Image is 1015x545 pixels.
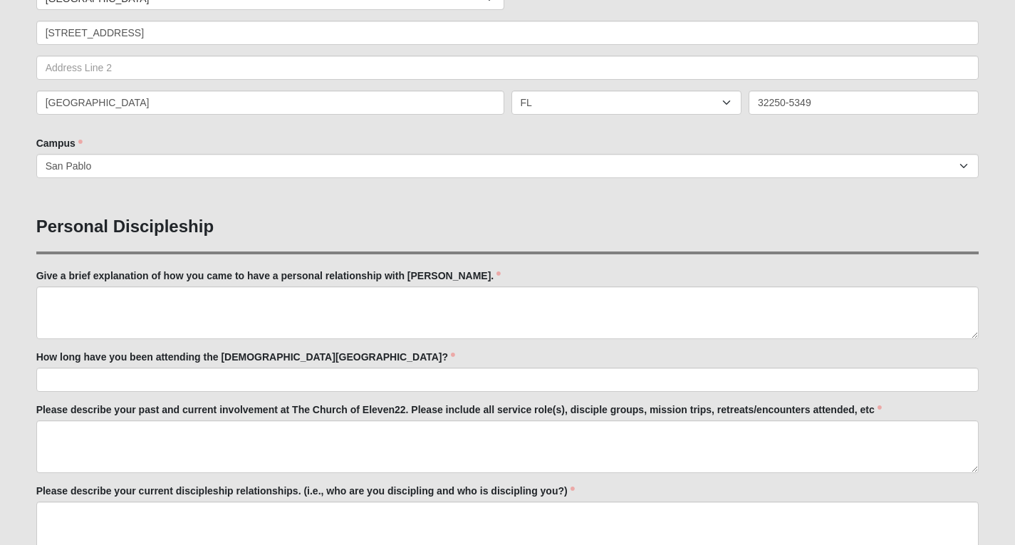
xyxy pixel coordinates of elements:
label: Campus [36,136,83,150]
label: Please describe your past and current involvement at The Church of Eleven22. Please include all s... [36,403,882,417]
label: Give a brief explanation of how you came to have a personal relationship with [PERSON_NAME]. [36,269,501,283]
input: City [36,90,504,115]
h3: Personal Discipleship [36,217,979,237]
input: Address Line 2 [36,56,979,80]
label: How long have you been attending the [DEMOGRAPHIC_DATA][GEOGRAPHIC_DATA]? [36,350,455,364]
input: Zip [749,90,979,115]
input: Address Line 1 [36,21,979,45]
label: Please describe your current discipleship relationships. (i.e., who are you discipling and who is... [36,484,575,498]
